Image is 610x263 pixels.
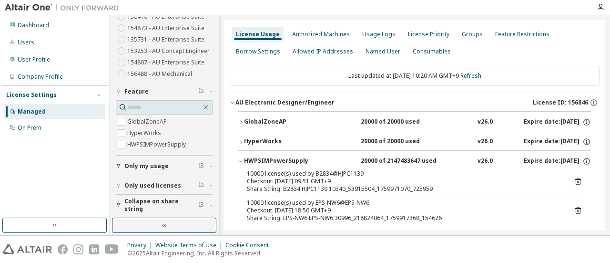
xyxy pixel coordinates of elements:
span: Clear filter [198,162,204,170]
label: 158410 - AU Enterprise Suite [127,11,206,22]
div: User Profile [18,56,50,63]
a: Refresh [460,72,481,80]
div: Expire date: [DATE] [524,157,591,166]
div: Borrow Settings [236,48,280,55]
div: HyperWorks [244,137,330,146]
label: 135731 - AU Enterprise Suite [127,34,206,45]
div: Feature Restrictions [495,31,549,38]
span: Collapse on share string [124,198,198,213]
img: Altair One [5,3,124,12]
div: Dashboard [18,21,49,29]
img: youtube.svg [105,244,119,254]
label: HWPSIMPowerSupply [127,139,188,150]
img: linkedin.svg [89,244,99,254]
div: Groups [462,31,483,38]
label: 154807 - AU Enterprise Suite [127,57,206,68]
div: Users [18,39,34,46]
span: License ID: 156846 [533,99,588,106]
button: Feature [116,81,213,102]
div: v26.0 [478,137,493,146]
div: Last updated at: [DATE] 10:20 AM GMT+9 [230,66,600,86]
label: 156488 - AU Mechanical Designer [127,68,213,87]
div: Managed [18,108,46,116]
div: 10000 license(s) used by EPS-NW6@EPS-NW6 [247,199,559,207]
button: Collapse on share string [116,195,213,216]
div: HWPSIMPowerSupply [244,157,330,166]
div: Share String: EPS-NW6:EPS-NW6:30996_218824064_1759917368_154626 [247,214,559,222]
button: AU Electronic Designer/EngineerLicense ID: 156846 [230,92,600,113]
span: Only used licenses [124,182,181,189]
label: GlobalZoneAP [127,116,169,127]
span: Only my usage [124,162,169,170]
div: Expire date: [DATE] [524,118,591,126]
span: Clear filter [198,182,204,189]
div: v26.0 [478,157,493,166]
label: 153253 - AU Concept Engineer [127,45,212,57]
span: Clear filter [198,201,204,209]
button: HWPSIMPowerSupply20000 of 2147483647 usedv26.0Expire date:[DATE] [238,151,591,172]
span: Clear filter [198,88,204,95]
button: Only my usage [116,156,213,177]
div: Privacy [127,242,155,249]
div: Usage Logs [362,31,396,38]
div: Website Terms of Use [155,242,225,249]
div: Share String: B2834:HJPC1139:10340_53915504_1759971070_725959 [247,185,559,193]
p: © 2025 Altair Engineering, Inc. All Rights Reserved. [127,249,274,257]
img: altair_logo.svg [3,244,52,254]
label: HyperWorks [127,127,163,139]
button: HyperWorks20000 of 20000 usedv26.0Expire date:[DATE] [238,131,591,152]
img: instagram.svg [73,244,83,254]
div: Checkout: [DATE] 09:51 GMT+9 [247,178,559,185]
div: GlobalZoneAP [244,118,330,126]
div: v26.0 [478,118,493,126]
div: Allowed IP Addresses [293,48,353,55]
div: Checkout: [DATE] 18:56 GMT+9 [247,207,559,214]
div: Company Profile [18,73,63,81]
label: 154873 - AU Enterprise Suite [127,22,206,34]
span: Feature [124,88,149,95]
div: Named User [366,48,400,55]
div: AU Electronic Designer/Engineer [235,99,335,106]
div: License Usage [236,31,280,38]
div: 20000 of 20000 used [361,137,447,146]
div: Expire date: [DATE] [524,137,591,146]
button: Only used licenses [116,175,213,196]
div: 10000 license(s) used by B2834@HJPC1139 [247,170,559,178]
button: GlobalZoneAP20000 of 20000 usedv26.0Expire date:[DATE] [238,112,591,133]
div: Cookie Consent [225,242,274,249]
div: 20000 of 2147483647 used [361,157,447,166]
div: Authorized Machines [292,31,350,38]
div: Consumables [413,48,451,55]
div: License Settings [6,91,57,99]
div: 20000 of 20000 used [361,118,447,126]
div: License Priority [408,31,449,38]
div: On Prem [18,124,41,132]
img: facebook.svg [58,244,68,254]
